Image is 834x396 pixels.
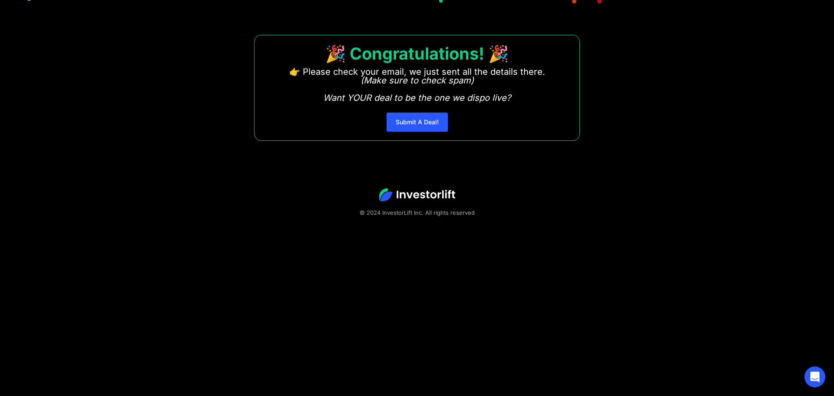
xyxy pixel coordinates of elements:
div: © 2024 InvestorLift Inc. All rights reserved [30,208,804,217]
strong: 🎉 Congratulations! 🎉 [325,43,509,63]
p: 👉 Please check your email, we just sent all the details there. ‍ [289,67,545,102]
div: Open Intercom Messenger [804,366,825,387]
a: Submit A Deal! [387,113,448,132]
em: (Make sure to check spam) Want YOUR deal to be the one we dispo live? [323,75,511,103]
